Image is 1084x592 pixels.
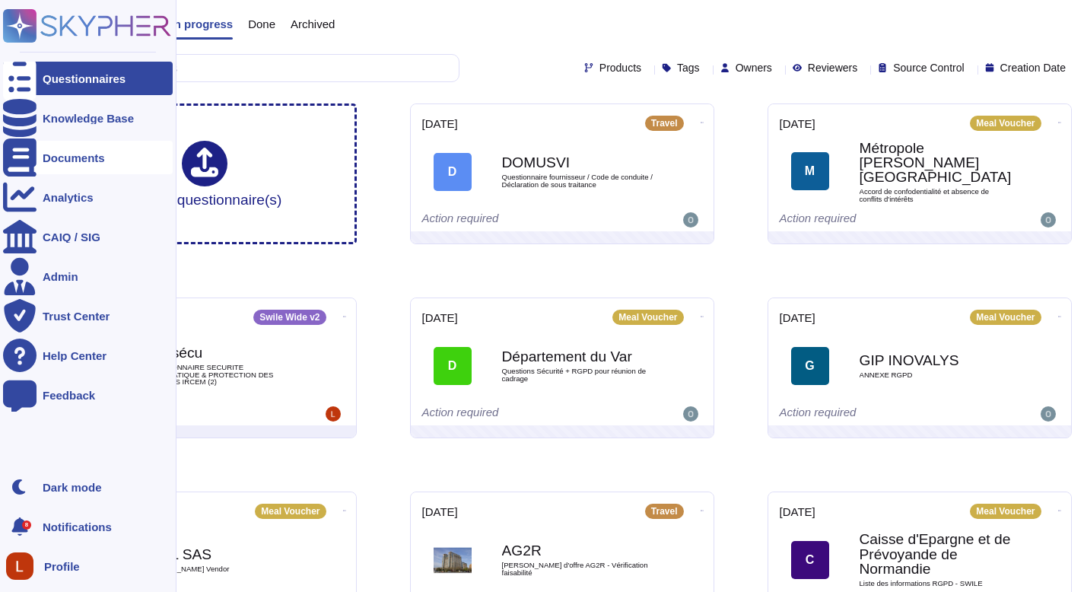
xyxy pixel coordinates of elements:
span: [DATE] [422,506,458,517]
img: user [326,406,341,422]
div: 8 [22,520,31,530]
a: Analytics [3,180,173,214]
a: Admin [3,259,173,293]
span: [DATE] [780,312,815,323]
div: M [791,152,829,190]
img: user [683,212,698,228]
input: Search by keywords [60,55,459,81]
span: [PERSON_NAME] Vendor [145,565,297,573]
span: Questionnaire fournisseur / Code de conduite / Déclaration de sous traitance [502,173,654,188]
a: Trust Center [3,299,173,333]
a: Documents [3,141,173,174]
img: user [1041,212,1056,228]
a: CAIQ / SIG [3,220,173,253]
span: ANNEXE RGPD [860,371,1012,379]
span: [DATE] [780,118,815,129]
a: Knowledge Base [3,101,173,135]
div: Admin [43,271,78,282]
div: Meal Voucher [612,310,683,325]
span: Questions Sécurité + RGPD pour réunion de cadrage [502,368,654,382]
div: Dark mode [43,482,102,493]
div: Analytics [43,192,94,203]
div: G [791,347,829,385]
div: Swile Wide v2 [253,310,326,325]
span: Profile [44,561,80,572]
div: Documents [43,152,105,164]
span: Tags [677,62,700,73]
b: PALL SAS [145,547,297,562]
div: Action required [780,406,966,422]
span: [DATE] [780,506,815,517]
b: Caisse d'Epargne et de Prévoyande de Normandie [860,532,1012,576]
b: DOMUSVI [502,155,654,170]
span: Notifications [43,521,112,533]
div: Travel [645,504,684,519]
span: Archived [291,18,335,30]
div: Feedback [43,390,95,401]
b: Métropole [PERSON_NAME][GEOGRAPHIC_DATA] [860,141,1012,185]
a: Help Center [3,339,173,372]
div: Action required [780,212,966,228]
div: Help Center [43,350,106,361]
div: Trust Center [43,310,110,322]
span: In progress [170,18,233,30]
span: Creation Date [1000,62,1066,73]
span: QUESTIONNAIRE SECURITE INFORMATIQUE & PROTECTION DES DONNEES IRCEM (2) [145,364,297,386]
b: Département du Var [502,349,654,364]
div: Travel [645,116,684,131]
a: Feedback [3,378,173,412]
span: Accord de confodentialité et absence de conflits d'intérêts [860,188,1012,202]
button: user [3,549,44,583]
img: user [1041,406,1056,422]
div: Action required [422,406,609,422]
div: Action required [422,212,609,228]
div: Upload questionnaire(s) [127,141,282,207]
div: Meal Voucher [255,504,326,519]
b: test sécu [145,345,297,360]
span: Liste des informations RGPD - SWILE [860,580,1012,587]
span: [DATE] [422,312,458,323]
div: Meal Voucher [970,504,1041,519]
span: [PERSON_NAME] d'offre AG2R - Vérification faisabilité [502,562,654,576]
img: Logo [434,541,472,579]
span: Reviewers [808,62,857,73]
span: [DATE] [422,118,458,129]
span: Products [599,62,641,73]
div: Knowledge Base [43,113,134,124]
div: D [434,347,472,385]
img: user [683,406,698,422]
div: CAIQ / SIG [43,231,100,243]
div: C [791,541,829,579]
b: GIP INOVALYS [860,353,1012,368]
div: D [434,153,472,191]
a: Questionnaires [3,62,173,95]
span: Source Control [893,62,964,73]
span: Owners [736,62,772,73]
b: AG2R [502,543,654,558]
div: Questionnaires [43,73,126,84]
div: Meal Voucher [970,310,1041,325]
div: Meal Voucher [970,116,1041,131]
span: Done [248,18,275,30]
img: user [6,552,33,580]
